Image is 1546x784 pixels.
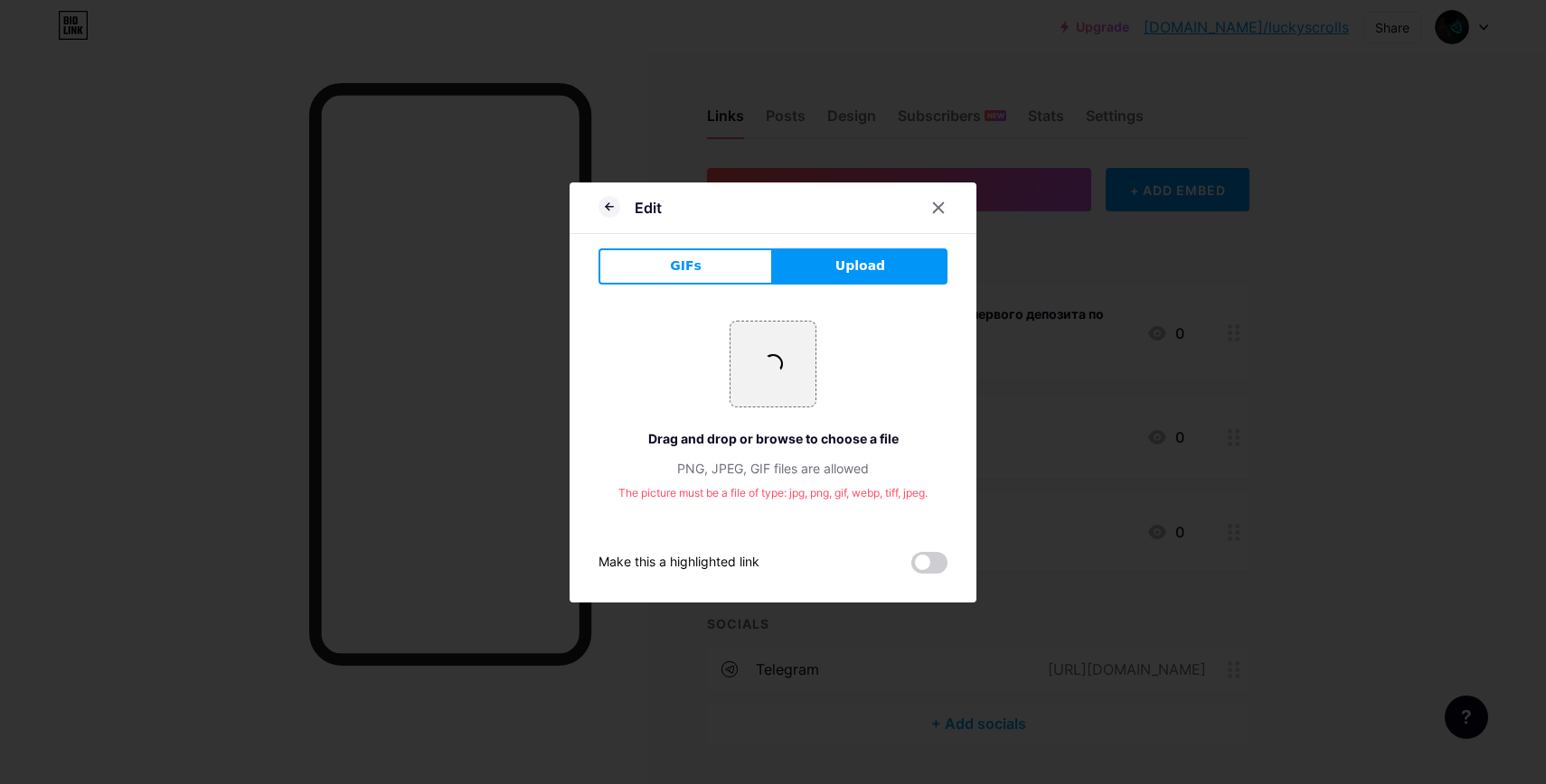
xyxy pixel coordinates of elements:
[835,257,885,275] span: Upload
[599,552,759,574] div: Make this a highlighted link
[599,459,947,478] div: PNG, JPEG, GIF files are allowed
[599,485,947,501] div: The picture must be a file of type: jpg, png, gif, webp, tiff, jpeg.
[599,248,773,285] button: GIFs
[670,257,702,275] span: GIFs
[635,197,662,219] div: Edit
[599,429,947,448] div: Drag and drop or browse to choose a file
[773,248,947,285] button: Upload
